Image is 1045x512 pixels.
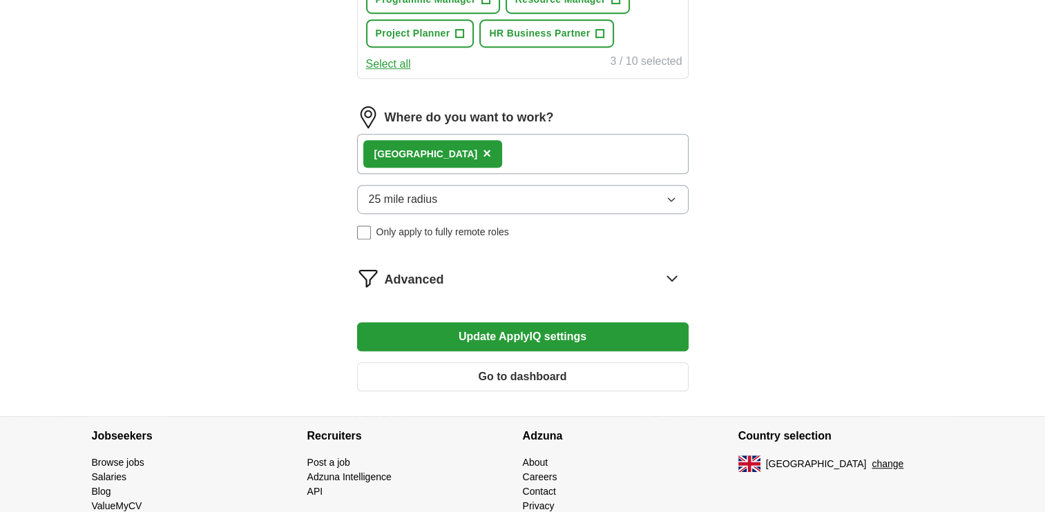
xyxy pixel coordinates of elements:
a: Post a job [307,457,350,468]
span: HR Business Partner [489,26,590,41]
span: [GEOGRAPHIC_DATA] [766,457,867,471]
a: Careers [523,471,557,482]
img: UK flag [738,455,760,472]
a: Salaries [92,471,127,482]
h4: Country selection [738,417,954,455]
a: Contact [523,486,556,497]
a: ValueMyCV [92,500,142,511]
a: Privacy [523,500,555,511]
button: Select all [366,56,411,72]
button: HR Business Partner [479,19,614,48]
a: About [523,457,548,468]
a: Blog [92,486,111,497]
span: Advanced [385,270,444,289]
input: Only apply to fully remote roles [357,226,371,239]
label: Where do you want to work? [385,108,554,127]
a: API [307,486,323,497]
button: 25 mile radius [357,185,689,214]
div: [GEOGRAPHIC_DATA] [374,147,478,161]
span: Project Planner [376,26,450,41]
img: location.png [357,106,379,128]
span: Only apply to fully remote roles [376,225,509,239]
button: change [872,457,903,471]
a: Browse jobs [92,457,144,468]
button: Go to dashboard [357,362,689,391]
img: filter [357,267,379,289]
a: Adzuna Intelligence [307,471,392,482]
span: × [483,146,491,161]
button: × [483,144,491,164]
span: 25 mile radius [369,191,438,208]
div: 3 / 10 selected [610,53,682,72]
button: Update ApplyIQ settings [357,322,689,351]
button: Project Planner [366,19,474,48]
